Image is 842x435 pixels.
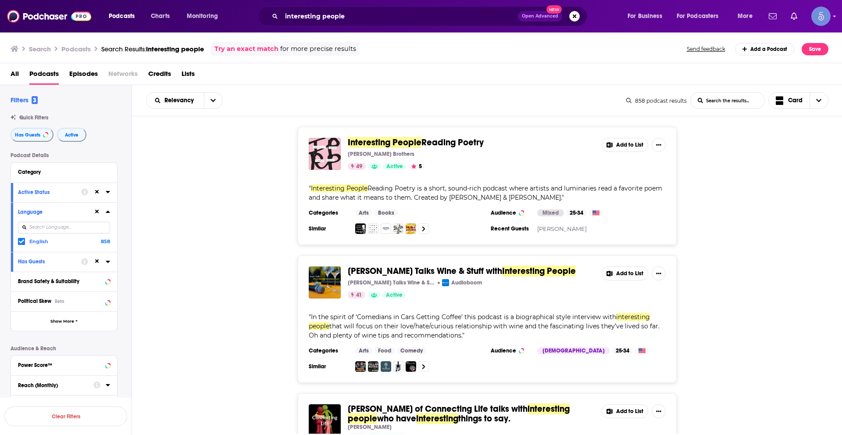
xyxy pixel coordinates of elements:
[309,347,348,354] h3: Categories
[355,361,366,372] img: Two Guys Talking Wine
[151,10,170,22] span: Charts
[311,313,616,321] span: In the spirit of ‘Comedians in Cars Getting Coffee’ this podcast is a biographical style intervie...
[377,413,416,424] span: who have
[409,163,425,170] button: 5
[18,209,88,215] div: Language
[355,209,372,216] a: Arts
[11,152,118,158] p: Podcast Details
[491,225,530,232] h3: Recent Guests
[18,359,110,370] button: Power Score™
[109,10,135,22] span: Podcasts
[356,291,362,300] span: 41
[311,184,367,192] span: Interesting People
[368,223,378,234] a: The Poetry Society
[735,43,795,55] a: Add a Podcast
[652,266,666,280] button: Show More Button
[386,291,403,300] span: Active
[61,45,91,53] h3: Podcasts
[11,67,19,85] a: All
[7,8,91,25] img: Podchaser - Follow, Share and Rate Podcasts
[164,97,197,104] span: Relevancy
[18,379,93,390] button: Reach (Monthly)
[18,298,51,304] span: Political Skew
[187,10,218,22] span: Monitoring
[406,361,416,372] img: Real Business of Wine.
[103,9,146,23] button: open menu
[32,96,38,104] span: 3
[309,138,341,170] a: Interesting People Reading Poetry
[146,45,204,53] span: interesting people
[29,45,51,53] h3: Search
[309,363,348,370] h3: Similar
[612,347,633,354] div: 25-34
[18,276,110,287] button: Brand Safety & Suitability
[397,347,426,354] a: Comedy
[348,151,414,158] p: [PERSON_NAME] Brothers
[348,291,365,298] a: 41
[416,413,458,424] span: interesting
[148,67,171,85] a: Credits
[602,404,648,418] button: Add to List
[348,403,570,424] span: interesting people
[788,97,803,104] span: Card
[18,187,81,198] button: Active Status
[381,361,391,372] img: Batonnage
[18,362,103,368] div: Power Score™
[101,45,204,53] div: Search Results:
[65,133,78,137] span: Active
[309,322,660,339] span: that will focus on their love/hate/curious relationship with wine and the fascinating lives they’...
[69,67,98,85] a: Episodes
[18,222,110,234] input: Search Language...
[280,44,356,54] span: for more precise results
[19,115,48,121] span: Quick Filters
[566,209,587,216] div: 25-34
[18,169,104,175] div: Category
[18,278,103,284] div: Brand Safety & Suitability
[309,266,341,298] img: Matt Talks Wine & Stuff with Interesting People
[406,223,416,234] img: Prolesound
[381,223,391,234] a: Poems from Here with Maine Poet Laureate Stuart Kestenbaum
[146,97,204,104] button: open menu
[628,10,662,22] span: For Business
[145,9,175,23] a: Charts
[602,138,648,152] button: Add to List
[738,10,753,22] span: More
[348,138,484,147] a: Interesting PeopleReading Poetry
[182,67,195,85] a: Lists
[768,92,829,109] h2: Choose View
[18,166,110,177] button: Category
[652,404,666,418] button: Show More Button
[621,9,673,23] button: open menu
[15,133,40,137] span: Has Guests
[491,209,530,216] h3: Audience
[309,184,662,201] span: Reading Poetry is a short, sound-rich podcast where artists and luminaries read a favorite poem a...
[50,319,74,324] span: Show More
[29,238,48,244] span: English
[101,45,204,53] a: Search Results:interesting people
[375,209,398,216] a: Books
[518,11,562,22] button: Open AdvancedNew
[355,223,366,234] img: Poetry Spoken Here
[546,5,562,14] span: New
[393,361,403,372] img: Scores & Pours
[348,163,366,170] a: 49
[18,259,75,265] div: Has Guests
[731,9,764,23] button: open menu
[18,256,81,267] button: Has Guests
[802,43,828,55] button: Save
[451,279,482,286] p: Audioboom
[537,225,587,232] a: [PERSON_NAME]
[537,209,564,216] div: Mixed
[101,238,110,244] span: 858
[442,279,449,286] img: Audioboom
[671,9,731,23] button: open menu
[421,137,484,148] span: Reading Poetry
[309,225,348,232] h3: Similar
